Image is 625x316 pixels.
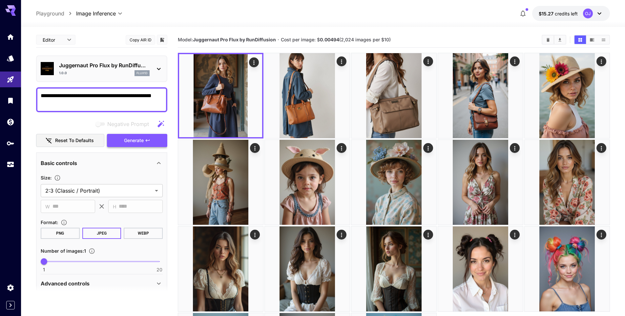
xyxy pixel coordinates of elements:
div: Basic controls [41,155,163,171]
div: Clear ImagesDownload All [542,35,566,45]
div: API Keys [7,139,14,147]
button: Add to library [159,36,165,44]
span: Cost per image: $ (2,024 images per $10) [281,37,391,42]
img: 9k= [265,226,350,311]
button: Clear Images [542,35,554,44]
b: 0.00494 [320,37,339,42]
span: Model: [178,37,276,42]
button: Show images in grid view [574,35,586,44]
img: 9k= [178,140,263,225]
p: · [278,36,279,44]
div: OJ [583,9,593,18]
div: $15.2665 [539,10,578,17]
div: Actions [423,230,433,240]
span: 1 [43,266,45,273]
button: Download All [554,35,566,44]
span: 2:3 (Classic / Portrait) [45,187,152,195]
img: Z [438,140,523,225]
p: 1.0.0 [59,71,67,75]
div: Actions [337,143,346,153]
button: Copy AIR ID [126,35,155,45]
div: Library [7,96,14,105]
button: $15.2665OJ [532,6,610,21]
div: Actions [596,56,606,66]
div: Wallet [7,118,14,126]
span: Negative prompts are not compatible with the selected model. [94,120,154,128]
img: 9k= [525,140,610,225]
span: Editor [43,36,63,43]
div: Actions [250,143,260,153]
div: Actions [249,57,259,67]
span: Image Inference [76,10,116,17]
div: Settings [7,284,14,292]
div: Actions [337,230,346,240]
button: Adjust the dimensions of the generated image by specifying its width and height in pixels, or sel... [52,175,63,181]
img: 9k= [265,140,350,225]
nav: breadcrumb [36,10,76,17]
img: Z [438,226,523,311]
a: Playground [36,10,64,17]
img: 2Q== [351,226,436,311]
span: credits left [555,11,578,16]
button: Show images in list view [598,35,609,44]
div: Actions [423,143,433,153]
div: Actions [510,56,520,66]
div: Juggernaut Pro Flux by RunDiffu...1.0.0flux1d [41,59,163,79]
span: W [45,203,50,210]
img: 9k= [178,226,263,311]
button: Specify how many images to generate in a single request. Each image generation will be charged se... [86,248,98,254]
div: Actions [596,230,606,240]
div: Actions [423,56,433,66]
button: Generate [107,134,167,147]
div: Models [7,54,14,62]
img: Z [351,53,436,138]
div: Advanced controls [41,276,163,291]
div: Home [7,33,14,41]
img: 9k= [525,53,610,138]
div: Actions [510,143,520,153]
img: 2Q== [179,54,262,137]
button: Show images in video view [586,35,598,44]
img: 9k= [438,53,523,138]
span: $15.27 [539,11,555,16]
span: Negative Prompt [107,120,149,128]
span: Number of images : 1 [41,248,86,254]
span: Size : [41,175,52,180]
div: Actions [510,230,520,240]
button: PNG [41,228,80,239]
button: Choose the file format for the output image. [58,219,70,226]
span: Format : [41,220,58,225]
p: Basic controls [41,159,77,167]
span: 20 [156,266,162,273]
div: Playground [7,75,14,84]
img: 9k= [351,140,436,225]
button: WEBP [124,228,163,239]
p: Juggernaut Pro Flux by RunDiffu... [59,61,150,69]
button: Expand sidebar [6,301,15,309]
img: Z [525,226,610,311]
span: H [113,203,116,210]
button: JPEG [82,228,121,239]
img: 2Q== [265,53,350,138]
div: Actions [337,56,346,66]
p: Advanced controls [41,280,90,287]
button: Reset to defaults [36,134,104,147]
div: Show images in grid viewShow images in video viewShow images in list view [574,35,610,45]
b: Juggernaut Pro Flux by RunDiffusion [193,37,276,42]
div: Usage [7,160,14,169]
span: Generate [124,137,144,145]
div: Actions [250,230,260,240]
p: flux1d [136,71,148,75]
div: Actions [596,143,606,153]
